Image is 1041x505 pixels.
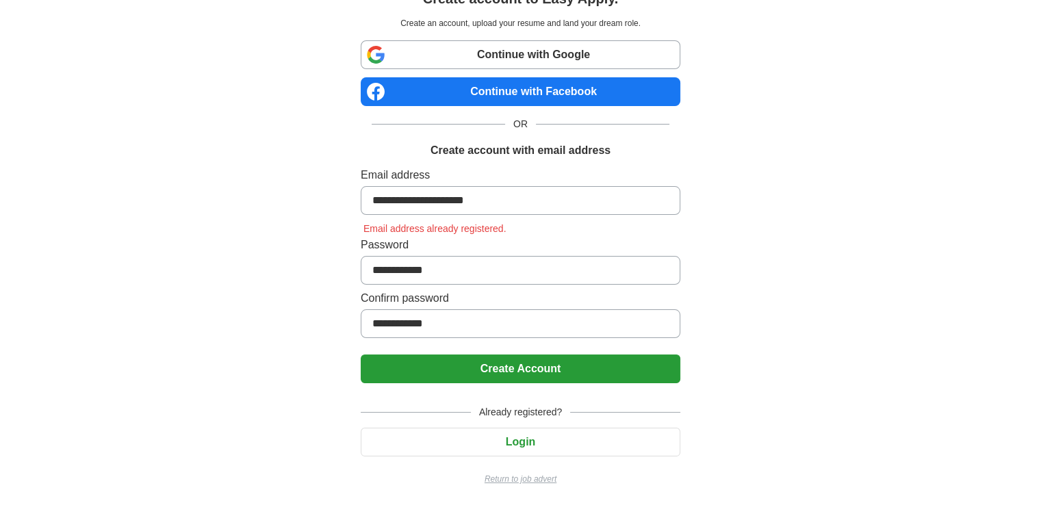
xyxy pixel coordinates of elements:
[361,436,680,448] a: Login
[363,17,678,29] p: Create an account, upload your resume and land your dream role.
[430,142,611,159] h1: Create account with email address
[361,354,680,383] button: Create Account
[361,167,680,183] label: Email address
[361,428,680,456] button: Login
[361,237,680,253] label: Password
[361,473,680,485] a: Return to job advert
[361,223,509,234] span: Email address already registered.
[505,117,536,131] span: OR
[471,405,570,419] span: Already registered?
[361,77,680,106] a: Continue with Facebook
[361,290,680,307] label: Confirm password
[361,40,680,69] a: Continue with Google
